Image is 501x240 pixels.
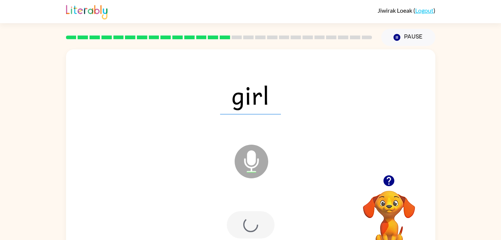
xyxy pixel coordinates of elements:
img: Literably [66,3,107,19]
span: Jiwirak Loeak [378,7,413,14]
button: Pause [381,29,435,46]
a: Logout [415,7,433,14]
div: ( ) [378,7,435,14]
span: girl [220,76,281,114]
